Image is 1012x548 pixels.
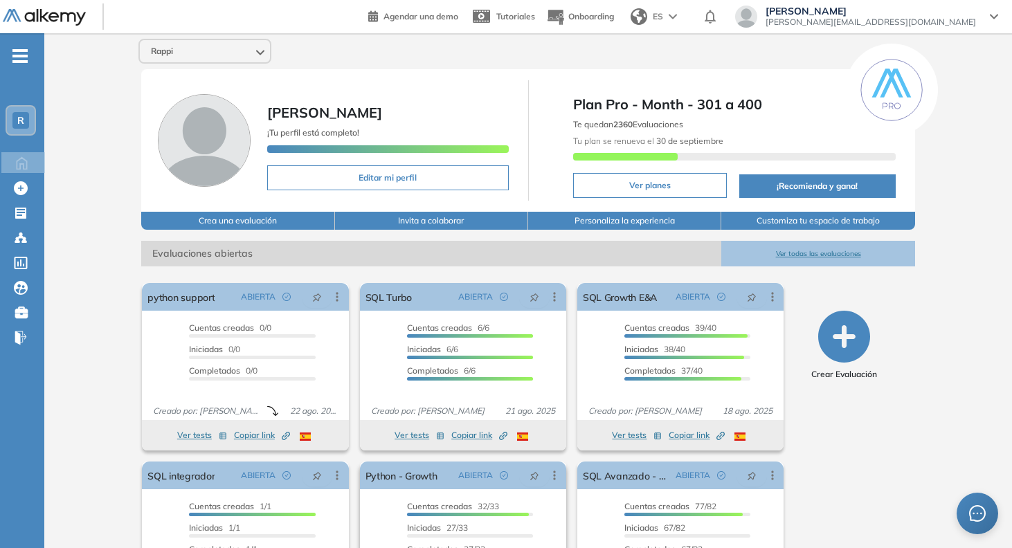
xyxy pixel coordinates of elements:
[241,469,275,482] span: ABIERTA
[811,368,877,381] span: Crear Evaluación
[407,344,458,354] span: 6/6
[624,344,658,354] span: Iniciadas
[530,291,539,302] span: pushpin
[267,127,359,138] span: ¡Tu perfil está completo!
[395,427,444,444] button: Ver tests
[365,283,413,311] a: SQL Turbo
[721,241,914,266] button: Ver todas las evaluaciones
[500,405,561,417] span: 21 ago. 2025
[302,286,332,308] button: pushpin
[300,432,311,441] img: ESP
[624,322,689,333] span: Cuentas creadas
[500,471,508,479] span: check-circle
[189,522,223,533] span: Iniciadas
[189,322,271,333] span: 0/0
[335,212,528,230] button: Invita a colaborar
[282,293,291,301] span: check-circle
[368,7,458,24] a: Agendar una demo
[669,427,725,444] button: Copiar link
[624,322,716,333] span: 39/40
[717,471,725,479] span: check-circle
[12,55,28,57] i: -
[528,212,721,230] button: Personaliza la experiencia
[568,11,614,21] span: Onboarding
[496,11,535,21] span: Tutoriales
[669,429,725,441] span: Copiar link
[151,46,173,57] span: Rappi
[407,501,472,511] span: Cuentas creadas
[177,427,227,444] button: Ver tests
[407,501,499,511] span: 32/33
[624,522,685,533] span: 67/82
[624,501,689,511] span: Cuentas creadas
[654,136,723,146] b: 30 de septiembre
[583,283,657,311] a: SQL Growth E&A
[676,291,710,303] span: ABIERTA
[141,241,721,266] span: Evaluaciones abiertas
[717,293,725,301] span: check-circle
[573,94,896,115] span: Plan Pro - Month - 301 a 400
[407,365,458,376] span: Completados
[3,9,86,26] img: Logo
[766,17,976,28] span: [PERSON_NAME][EMAIL_ADDRESS][DOMAIN_NAME]
[737,464,767,486] button: pushpin
[530,470,539,481] span: pushpin
[624,501,716,511] span: 77/82
[407,344,441,354] span: Iniciadas
[284,405,343,417] span: 22 ago. 2025
[282,471,291,479] span: check-circle
[189,365,240,376] span: Completados
[546,2,614,32] button: Onboarding
[234,429,290,441] span: Copiar link
[676,469,710,482] span: ABIERTA
[189,344,240,354] span: 0/0
[811,311,877,381] button: Crear Evaluación
[241,291,275,303] span: ABIERTA
[624,365,703,376] span: 37/40
[383,11,458,21] span: Agendar una demo
[669,14,677,19] img: arrow
[583,405,707,417] span: Creado por: [PERSON_NAME]
[624,365,676,376] span: Completados
[365,462,437,489] a: Python - Growth
[766,6,976,17] span: [PERSON_NAME]
[407,322,472,333] span: Cuentas creadas
[365,405,490,417] span: Creado por: [PERSON_NAME]
[407,522,441,533] span: Iniciadas
[451,427,507,444] button: Copiar link
[147,462,215,489] a: SQL integrador
[158,94,251,187] img: Foto de perfil
[189,501,254,511] span: Cuentas creadas
[147,405,267,417] span: Creado por: [PERSON_NAME]
[737,286,767,308] button: pushpin
[519,464,550,486] button: pushpin
[312,291,322,302] span: pushpin
[624,344,685,354] span: 38/40
[189,501,271,511] span: 1/1
[302,464,332,486] button: pushpin
[613,119,633,129] b: 2360
[234,427,290,444] button: Copiar link
[721,212,914,230] button: Customiza tu espacio de trabajo
[451,429,507,441] span: Copiar link
[969,505,986,522] span: message
[407,522,468,533] span: 27/33
[458,469,493,482] span: ABIERTA
[17,115,24,126] span: R
[734,432,746,441] img: ESP
[573,173,727,198] button: Ver planes
[583,462,670,489] a: SQL Avanzado - Growth
[573,119,683,129] span: Te quedan Evaluaciones
[653,10,663,23] span: ES
[739,174,896,198] button: ¡Recomienda y gana!
[189,365,257,376] span: 0/0
[267,165,508,190] button: Editar mi perfil
[747,470,757,481] span: pushpin
[631,8,647,25] img: world
[147,283,215,311] a: python support
[141,212,334,230] button: Crea una evaluación
[717,405,778,417] span: 18 ago. 2025
[407,322,489,333] span: 6/6
[612,427,662,444] button: Ver tests
[458,291,493,303] span: ABIERTA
